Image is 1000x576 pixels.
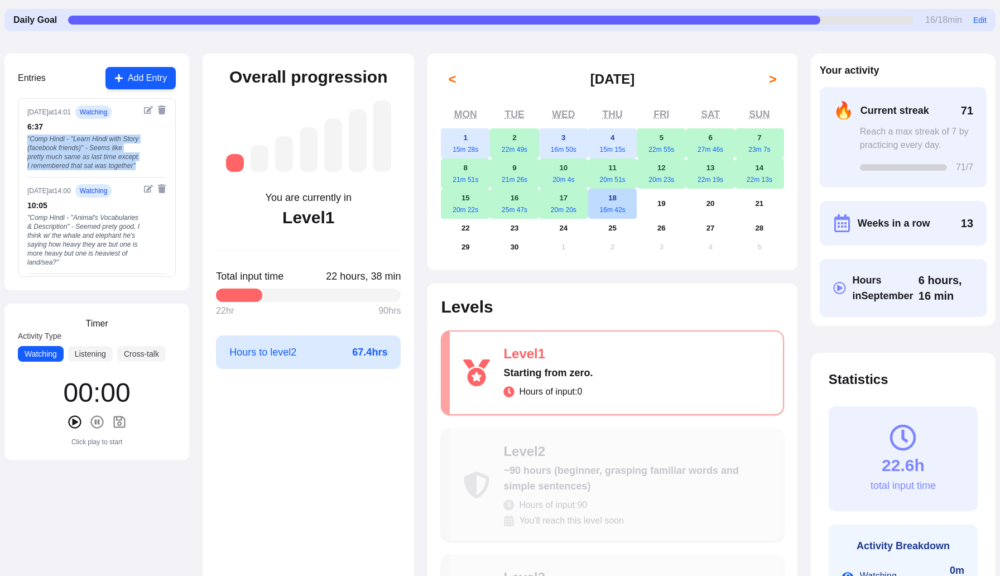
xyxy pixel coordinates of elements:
[539,205,588,214] div: 20m 20s
[216,268,283,284] span: Total input time
[75,105,112,119] span: watching
[961,215,973,231] span: 13
[503,443,770,460] div: Level 2
[266,190,352,205] div: You are currently in
[229,344,296,360] span: Hours to level 2
[559,164,568,172] abbr: September 10, 2025
[511,243,519,251] abbr: September 30, 2025
[735,238,784,257] button: October 5, 2025
[441,297,783,317] h2: Levels
[588,175,637,184] div: 20m 51s
[608,194,617,202] abbr: September 18, 2025
[349,109,367,172] div: Level 6: ~1,750 hours (advanced, understanding native media with effort)
[216,304,234,318] span: 22 hr
[706,164,715,172] abbr: September 13, 2025
[441,145,490,154] div: 15m 28s
[251,145,268,172] div: Level 2: ~90 hours (beginner, grasping familiar words and simple sentences)
[378,304,401,318] span: 90 hrs
[706,224,715,232] abbr: September 27, 2025
[829,371,978,388] h2: Statistics
[519,385,582,399] span: Hours of input: 0
[105,67,176,89] button: Add Entry
[660,243,664,251] abbr: October 3, 2025
[637,238,686,257] button: October 3, 2025
[157,105,166,114] button: Delete entry
[608,224,617,232] abbr: September 25, 2025
[490,175,539,184] div: 21m 26s
[757,243,761,251] abbr: October 5, 2025
[858,215,930,231] span: Weeks in a row
[27,213,140,267] div: " Comp Hindi - "Animal's Vocabularies & Description" - Seemed prety good, I think w/ the whale an...
[588,189,637,219] button: September 18, 202516m 42s
[588,219,637,238] button: September 25, 2025
[961,103,973,118] span: 71
[686,159,735,189] button: September 13, 202522m 19s
[925,13,962,27] span: 16 / 18 min
[860,103,929,118] span: Current streak
[755,224,763,232] abbr: September 28, 2025
[503,463,770,494] div: ~90 hours (beginner, grasping familiar words and simple sentences)
[503,365,769,381] div: Starting from zero.
[637,189,686,219] button: September 19, 2025
[64,380,131,406] div: 00 : 00
[300,127,318,172] div: Level 4: ~525 hours (intermediate, understanding more complex conversations)
[539,189,588,219] button: September 17, 202520m 20s
[27,200,140,211] div: 10 : 05
[735,128,784,159] button: September 7, 202523m 7s
[588,238,637,257] button: October 2, 2025
[490,189,539,219] button: September 16, 202525m 47s
[441,175,490,184] div: 21m 51s
[18,330,176,342] label: Activity Type
[755,164,763,172] abbr: September 14, 2025
[539,128,588,159] button: September 3, 202516m 50s
[461,224,470,232] abbr: September 22, 2025
[588,159,637,189] button: September 11, 202520m 51s
[973,15,987,26] button: Edit
[637,175,686,184] div: 20m 23s
[464,164,468,172] abbr: September 8, 2025
[653,109,669,120] abbr: Friday
[559,224,568,232] abbr: September 24, 2025
[441,238,490,257] button: September 29, 2025
[441,159,490,189] button: September 8, 202521m 51s
[519,498,587,512] span: Hours of input: 90
[637,159,686,189] button: September 12, 202520m 23s
[490,219,539,238] button: September 23, 2025
[701,109,720,120] abbr: Saturday
[735,219,784,238] button: September 28, 2025
[686,219,735,238] button: September 27, 2025
[490,238,539,257] button: September 30, 2025
[504,109,524,120] abbr: Tuesday
[686,189,735,219] button: September 20, 2025
[373,100,391,172] div: Level 7: ~2,625 hours (near-native, understanding most media and conversations fluently)
[18,71,46,85] h3: Entries
[503,345,769,363] div: Level 1
[512,133,516,142] abbr: September 2, 2025
[637,145,686,154] div: 22m 55s
[511,194,519,202] abbr: September 16, 2025
[441,205,490,214] div: 20m 22s
[117,346,166,362] button: Cross-talk
[657,224,666,232] abbr: September 26, 2025
[511,224,519,232] abbr: September 23, 2025
[660,133,664,142] abbr: September 5, 2025
[490,205,539,214] div: 25m 47s
[539,159,588,189] button: September 10, 202520m 4s
[610,133,614,142] abbr: September 4, 2025
[85,317,108,330] h3: Timer
[686,145,735,154] div: 27m 46s
[588,145,637,154] div: 15m 15s
[461,194,470,202] abbr: September 15, 2025
[157,184,166,193] button: Delete entry
[326,268,401,284] span: Click to toggle between decimal and time format
[229,67,387,87] h2: Overall progression
[448,70,456,88] span: <
[144,105,153,114] button: Edit entry
[324,118,342,172] div: Level 5: ~1,050 hours (high intermediate, understanding most everyday content)
[686,238,735,257] button: October 4, 2025
[226,154,244,172] div: Level 1: Starting from zero.
[603,109,623,120] abbr: Thursday
[552,109,575,120] abbr: Wednesday
[461,243,470,251] abbr: September 29, 2025
[708,243,712,251] abbr: October 4, 2025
